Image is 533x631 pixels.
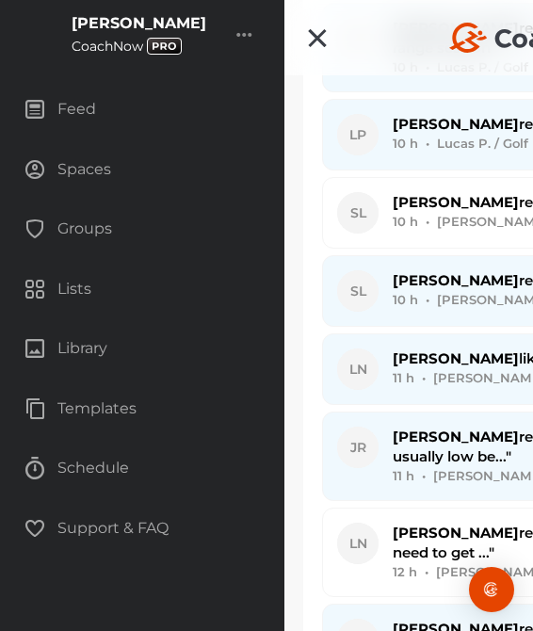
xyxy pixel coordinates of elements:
[72,16,206,31] div: [PERSON_NAME]
[337,270,379,312] div: SL
[9,86,275,146] a: Feed
[9,385,275,445] a: Templates
[337,114,379,155] div: LP
[393,115,519,133] b: [PERSON_NAME]
[9,445,275,505] a: Schedule
[9,325,275,385] a: Library
[337,192,379,234] div: SL
[10,385,275,432] div: Templates
[10,86,275,133] div: Feed
[393,428,519,445] b: [PERSON_NAME]
[393,193,519,211] b: [PERSON_NAME]
[9,205,275,266] a: Groups
[10,266,275,313] div: Lists
[147,38,182,55] img: svg+xml;base64,PHN2ZyB3aWR0aD0iMzciIGhlaWdodD0iMTgiIHZpZXdCb3g9IjAgMCAzNyAxOCIgZmlsbD0ibm9uZSIgeG...
[337,348,379,390] div: LN
[393,349,519,367] b: [PERSON_NAME]
[9,146,275,206] a: Spaces
[10,325,275,372] div: Library
[9,266,275,326] a: Lists
[10,445,275,492] div: Schedule
[10,146,275,193] div: Spaces
[337,523,379,564] div: LN
[10,205,275,252] div: Groups
[10,505,275,552] div: Support & FAQ
[9,505,275,565] a: Support & FAQ
[393,524,519,542] b: [PERSON_NAME]
[393,271,519,289] b: [PERSON_NAME]
[469,567,514,612] div: Open Intercom Messenger
[72,38,206,55] div: CoachNow
[337,427,379,468] div: JR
